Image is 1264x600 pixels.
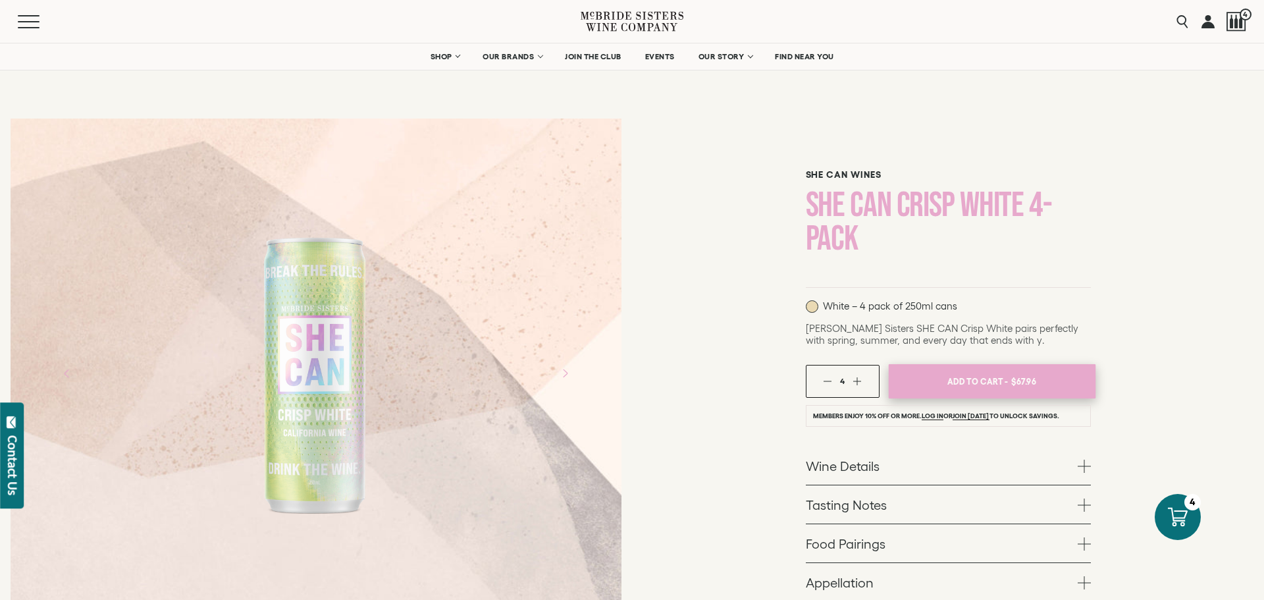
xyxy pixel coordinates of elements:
[430,52,452,61] span: SHOP
[806,300,958,313] p: White – 4 pack of 250ml cans
[1184,494,1201,510] div: 4
[766,43,843,70] a: FIND NEAR YOU
[775,52,834,61] span: FIND NEAR YOU
[1011,371,1037,391] span: $67.96
[806,485,1091,524] a: Tasting Notes
[556,43,630,70] a: JOIN THE CLUB
[888,364,1095,399] button: Add To Cart - $67.96
[6,435,19,495] div: Contact Us
[637,43,683,70] a: EVENTS
[18,15,65,28] button: Mobile Menu Trigger
[840,377,845,385] span: 4
[565,52,621,61] span: JOIN THE CLUB
[548,356,582,391] button: Next
[690,43,760,70] a: OUR STORY
[947,371,1008,391] span: Add To Cart -
[806,323,1078,346] span: [PERSON_NAME] Sisters SHE CAN Crisp White pairs perfectly with spring, summer, and every day that...
[50,356,84,391] button: Previous
[922,412,943,420] a: Log in
[806,524,1091,562] a: Food Pairings
[806,188,1091,256] h1: SHE CAN Crisp White 4-pack
[474,43,550,70] a: OUR BRANDS
[806,447,1091,485] a: Wine Details
[421,43,467,70] a: SHOP
[806,405,1091,427] li: Members enjoy 10% off or more. or to unlock savings.
[483,52,534,61] span: OUR BRANDS
[645,52,675,61] span: EVENTS
[698,52,745,61] span: OUR STORY
[806,169,1091,180] h6: SHE CAN Wines
[1240,9,1251,20] span: 4
[953,412,989,420] a: join [DATE]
